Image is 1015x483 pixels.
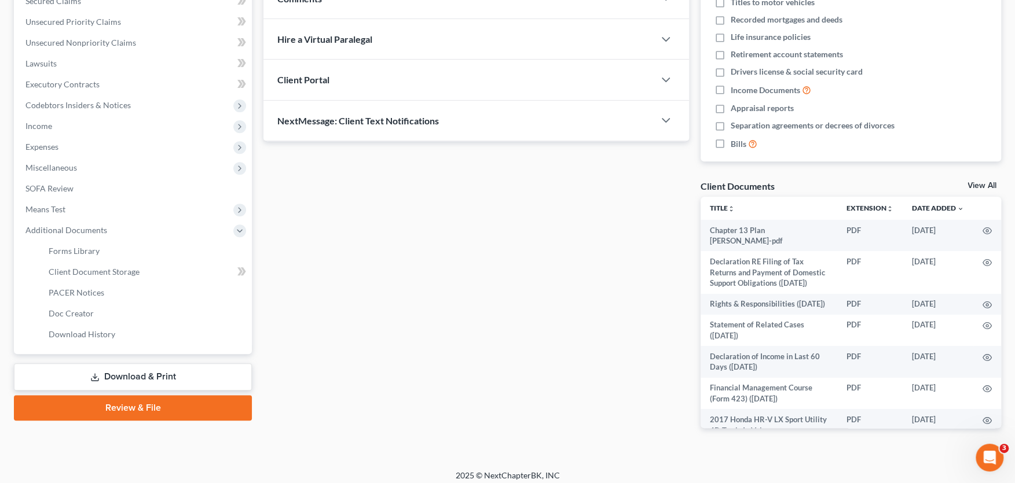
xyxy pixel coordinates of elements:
[968,182,996,190] a: View All
[837,294,903,315] td: PDF
[837,378,903,410] td: PDF
[903,378,973,410] td: [DATE]
[903,315,973,346] td: [DATE]
[701,294,837,315] td: Rights & Responsibilities ([DATE])
[277,34,372,45] span: Hire a Virtual Paralegal
[277,115,439,126] span: NextMessage: Client Text Notifications
[957,205,964,212] i: expand_more
[25,79,100,89] span: Executory Contracts
[25,38,136,47] span: Unsecured Nonpriority Claims
[731,49,843,60] span: Retirement account statements
[837,220,903,252] td: PDF
[731,14,842,25] span: Recorded mortgages and deeds
[16,178,252,199] a: SOFA Review
[701,378,837,410] td: Financial Management Course (Form 423) ([DATE])
[999,444,1009,453] span: 3
[701,180,775,192] div: Client Documents
[903,409,973,451] td: [DATE]
[731,102,794,114] span: Appraisal reports
[837,251,903,293] td: PDF
[903,346,973,378] td: [DATE]
[25,121,52,131] span: Income
[701,409,837,451] td: 2017 Honda HR-V LX Sport Utility 4D Trade In Values _ [PERSON_NAME] Blue Book-pdf
[16,53,252,74] a: Lawsuits
[701,315,837,346] td: Statement of Related Cases ([DATE])
[731,120,895,131] span: Separation agreements or decrees of divorces
[49,329,115,339] span: Download History
[903,220,973,252] td: [DATE]
[731,66,863,78] span: Drivers license & social security card
[49,246,100,256] span: Forms Library
[49,287,104,297] span: PACER Notices
[837,315,903,346] td: PDF
[25,225,107,235] span: Additional Documents
[903,294,973,315] td: [DATE]
[16,74,252,95] a: Executory Contracts
[976,444,1003,471] iframe: Intercom live chat
[277,74,329,85] span: Client Portal
[39,303,252,324] a: Doc Creator
[25,163,77,172] span: Miscellaneous
[25,204,65,214] span: Means Test
[39,324,252,345] a: Download History
[731,138,746,150] span: Bills
[14,363,252,390] a: Download & Print
[25,100,131,110] span: Codebtors Insiders & Notices
[49,267,140,276] span: Client Document Storage
[25,58,57,68] span: Lawsuits
[701,220,837,252] td: Chapter 13 Plan [PERSON_NAME]-pdf
[14,395,252,421] a: Review & File
[912,204,964,212] a: Date Added expand_more
[16,12,252,32] a: Unsecured Priority Claims
[837,409,903,451] td: PDF
[701,346,837,378] td: Declaration of Income in Last 60 Days ([DATE])
[49,308,94,318] span: Doc Creator
[837,346,903,378] td: PDF
[731,31,811,43] span: Life insurance policies
[710,204,735,212] a: Titleunfold_more
[728,205,735,212] i: unfold_more
[847,204,893,212] a: Extensionunfold_more
[25,17,121,27] span: Unsecured Priority Claims
[25,183,74,193] span: SOFA Review
[39,241,252,261] a: Forms Library
[39,261,252,282] a: Client Document Storage
[16,32,252,53] a: Unsecured Nonpriority Claims
[903,251,973,293] td: [DATE]
[886,205,893,212] i: unfold_more
[701,251,837,293] td: Declaration RE Filing of Tax Returns and Payment of Domestic Support Obligations ([DATE])
[731,84,800,96] span: Income Documents
[25,142,58,152] span: Expenses
[39,282,252,303] a: PACER Notices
